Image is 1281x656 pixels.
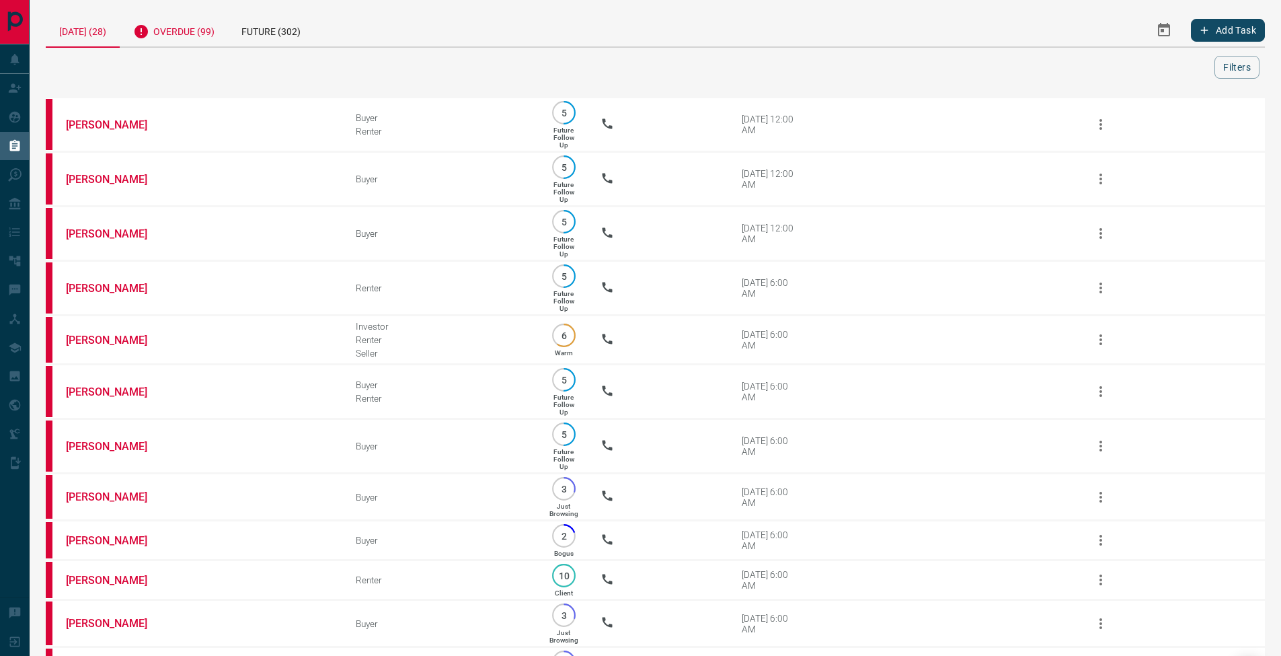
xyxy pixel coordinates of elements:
[549,629,578,644] p: Just Browsing
[46,562,52,598] div: property.ca
[559,108,569,118] p: 5
[46,475,52,519] div: property.ca
[46,366,52,417] div: property.ca
[66,334,167,347] a: [PERSON_NAME]
[356,334,527,345] div: Renter
[559,610,569,620] p: 3
[559,531,569,541] p: 2
[120,13,228,46] div: Overdue (99)
[46,208,52,259] div: property.ca
[553,126,574,149] p: Future Follow Up
[46,13,120,48] div: [DATE] (28)
[46,317,52,363] div: property.ca
[742,223,799,244] div: [DATE] 12:00 AM
[66,440,167,453] a: [PERSON_NAME]
[66,490,167,503] a: [PERSON_NAME]
[559,484,569,494] p: 3
[742,435,799,457] div: [DATE] 6:00 AM
[356,112,527,123] div: Buyer
[356,228,527,239] div: Buyer
[46,262,52,314] div: property.ca
[742,613,799,634] div: [DATE] 6:00 AM
[742,114,799,135] div: [DATE] 12:00 AM
[555,589,573,597] p: Client
[1148,14,1180,46] button: Select Date Range
[553,181,574,203] p: Future Follow Up
[228,13,314,46] div: Future (302)
[742,277,799,299] div: [DATE] 6:00 AM
[66,534,167,547] a: [PERSON_NAME]
[356,283,527,293] div: Renter
[742,329,799,351] div: [DATE] 6:00 AM
[559,271,569,281] p: 5
[66,227,167,240] a: [PERSON_NAME]
[46,602,52,645] div: property.ca
[559,571,569,581] p: 10
[549,503,578,517] p: Just Browsing
[66,574,167,587] a: [PERSON_NAME]
[553,394,574,416] p: Future Follow Up
[554,550,574,557] p: Bogus
[66,282,167,295] a: [PERSON_NAME]
[66,173,167,186] a: [PERSON_NAME]
[66,386,167,398] a: [PERSON_NAME]
[553,290,574,312] p: Future Follow Up
[559,330,569,340] p: 6
[356,126,527,137] div: Renter
[46,99,52,150] div: property.ca
[742,569,799,591] div: [DATE] 6:00 AM
[356,393,527,404] div: Renter
[559,429,569,439] p: 5
[66,617,167,630] a: [PERSON_NAME]
[1214,56,1259,79] button: Filters
[742,381,799,402] div: [DATE] 6:00 AM
[356,379,527,390] div: Buyer
[46,421,52,472] div: property.ca
[555,349,573,357] p: Warm
[356,618,527,629] div: Buyer
[46,522,52,558] div: property.ca
[742,168,799,190] div: [DATE] 12:00 AM
[356,348,527,359] div: Seller
[1191,19,1265,42] button: Add Task
[356,321,527,332] div: Investor
[356,174,527,184] div: Buyer
[559,217,569,227] p: 5
[46,153,52,205] div: property.ca
[553,448,574,470] p: Future Follow Up
[742,486,799,508] div: [DATE] 6:00 AM
[356,441,527,451] div: Buyer
[356,492,527,503] div: Buyer
[356,575,527,585] div: Renter
[553,235,574,258] p: Future Follow Up
[356,535,527,546] div: Buyer
[559,162,569,172] p: 5
[559,375,569,385] p: 5
[66,118,167,131] a: [PERSON_NAME]
[742,530,799,551] div: [DATE] 6:00 AM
